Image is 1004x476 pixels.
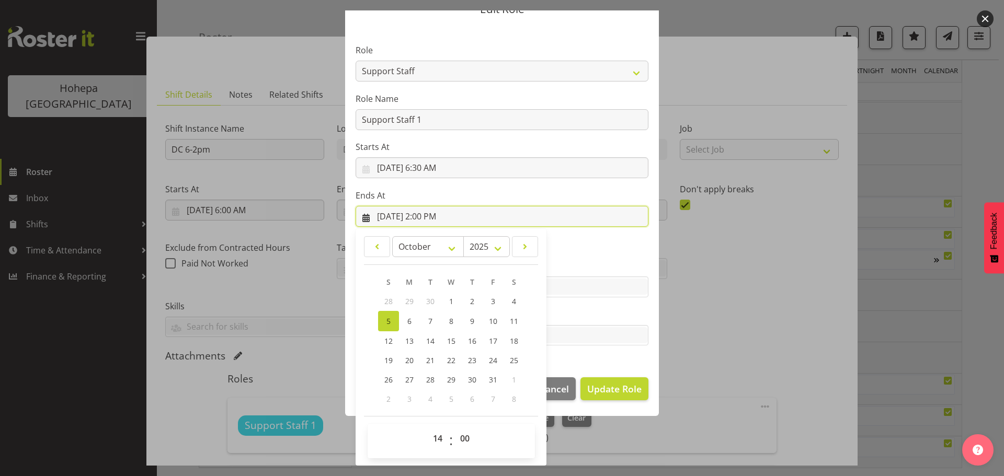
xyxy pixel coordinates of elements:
[504,292,524,311] a: 4
[540,382,569,396] span: Cancel
[426,355,435,365] span: 21
[356,206,648,227] input: Click to select...
[489,355,497,365] span: 24
[489,316,497,326] span: 10
[447,355,455,365] span: 22
[489,336,497,346] span: 17
[378,311,399,331] a: 5
[378,370,399,389] a: 26
[989,213,999,249] span: Feedback
[532,377,575,400] button: Cancel
[462,311,483,331] a: 9
[580,377,648,400] button: Update Role
[426,336,435,346] span: 14
[405,355,414,365] span: 20
[587,382,642,396] span: Update Role
[426,296,435,306] span: 30
[426,375,435,385] span: 28
[384,336,393,346] span: 12
[483,331,504,351] a: 17
[378,351,399,370] a: 19
[399,331,420,351] a: 13
[483,311,504,331] a: 10
[399,351,420,370] a: 20
[512,394,516,404] span: 8
[399,311,420,331] a: 6
[406,277,413,287] span: M
[504,351,524,370] a: 25
[449,394,453,404] span: 5
[384,296,393,306] span: 28
[489,375,497,385] span: 31
[428,277,432,287] span: T
[510,336,518,346] span: 18
[420,370,441,389] a: 28
[462,292,483,311] a: 2
[504,331,524,351] a: 18
[512,296,516,306] span: 4
[470,316,474,326] span: 9
[973,445,983,455] img: help-xxl-2.png
[462,331,483,351] a: 16
[384,375,393,385] span: 26
[470,394,474,404] span: 6
[420,351,441,370] a: 21
[462,370,483,389] a: 30
[449,316,453,326] span: 8
[510,316,518,326] span: 11
[386,277,391,287] span: S
[468,375,476,385] span: 30
[384,355,393,365] span: 19
[447,375,455,385] span: 29
[405,336,414,346] span: 13
[356,141,648,153] label: Starts At
[449,428,453,454] span: :
[462,351,483,370] a: 23
[378,331,399,351] a: 12
[483,351,504,370] a: 24
[512,277,516,287] span: S
[356,189,648,202] label: Ends At
[356,157,648,178] input: Click to select...
[448,277,454,287] span: W
[441,311,462,331] a: 8
[468,355,476,365] span: 23
[356,109,648,130] input: E.g. Waiter 1
[356,4,648,15] p: Edit Role
[449,296,453,306] span: 1
[405,375,414,385] span: 27
[420,311,441,331] a: 7
[420,331,441,351] a: 14
[441,331,462,351] a: 15
[510,355,518,365] span: 25
[512,375,516,385] span: 1
[468,336,476,346] span: 16
[491,277,495,287] span: F
[483,370,504,389] a: 31
[470,277,474,287] span: T
[491,296,495,306] span: 3
[504,311,524,331] a: 11
[441,292,462,311] a: 1
[386,316,391,326] span: 5
[984,202,1004,273] button: Feedback - Show survey
[399,370,420,389] a: 27
[447,336,455,346] span: 15
[428,316,432,326] span: 7
[405,296,414,306] span: 29
[483,292,504,311] a: 3
[441,370,462,389] a: 29
[356,44,648,56] label: Role
[407,394,412,404] span: 3
[470,296,474,306] span: 2
[386,394,391,404] span: 2
[407,316,412,326] span: 6
[356,92,648,105] label: Role Name
[428,394,432,404] span: 4
[441,351,462,370] a: 22
[491,394,495,404] span: 7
